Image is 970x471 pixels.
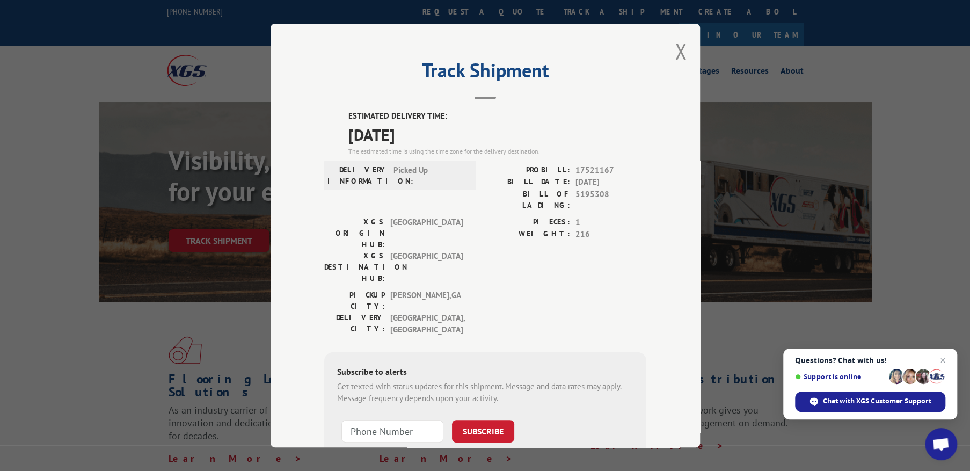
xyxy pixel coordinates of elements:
[337,380,633,404] div: Get texted with status updates for this shipment. Message and data rates may apply. Message frequ...
[348,122,646,146] span: [DATE]
[348,146,646,156] div: The estimated time is using the time zone for the delivery destination.
[324,63,646,83] h2: Track Shipment
[324,289,385,311] label: PICKUP CITY:
[575,164,646,176] span: 17521167
[324,250,385,284] label: XGS DESTINATION HUB:
[324,216,385,250] label: XGS ORIGIN HUB:
[675,37,687,66] button: Close modal
[575,188,646,211] span: 5195308
[485,228,570,241] label: WEIGHT:
[575,228,646,241] span: 216
[341,419,443,442] input: Phone Number
[925,428,957,460] a: Open chat
[390,311,463,336] span: [GEOGRAPHIC_DATA] , [GEOGRAPHIC_DATA]
[452,419,514,442] button: SUBSCRIBE
[485,176,570,189] label: BILL DATE:
[485,216,570,228] label: PIECES:
[348,110,646,122] label: ESTIMATED DELIVERY TIME:
[390,216,463,250] span: [GEOGRAPHIC_DATA]
[575,176,646,189] span: [DATE]
[390,289,463,311] span: [PERSON_NAME] , GA
[337,365,633,380] div: Subscribe to alerts
[327,164,388,186] label: DELIVERY INFORMATION:
[485,188,570,211] label: BILL OF LADING:
[575,216,646,228] span: 1
[393,164,466,186] span: Picked Up
[390,250,463,284] span: [GEOGRAPHIC_DATA]
[823,396,931,406] span: Chat with XGS Customer Support
[795,356,945,365] span: Questions? Chat with us!
[795,373,885,381] span: Support is online
[795,392,945,412] span: Chat with XGS Customer Support
[485,164,570,176] label: PROBILL:
[324,311,385,336] label: DELIVERY CITY:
